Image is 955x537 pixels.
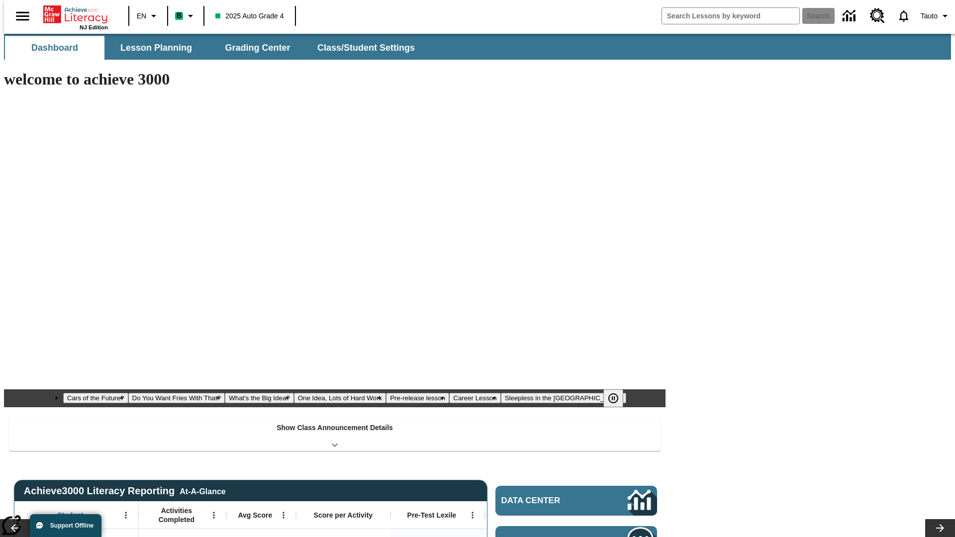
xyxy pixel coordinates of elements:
span: Support Offline [50,522,94,529]
button: Open side menu [8,1,37,31]
button: Slide 2 Do You Want Fries With That? [128,393,225,403]
p: Show Class Announcement Details [277,423,393,433]
button: Dashboard [5,36,104,60]
div: SubNavbar [4,36,424,60]
button: Language: EN, Select a language [132,7,164,25]
button: Grading Center [208,36,307,60]
h1: welcome to achieve 3000 [4,70,666,89]
span: EN [137,11,146,21]
button: Lesson carousel, Next [925,519,955,537]
span: Dashboard [31,42,78,54]
button: Slide 3 What's the Big Idea? [225,393,294,403]
a: Resource Center, Will open in new tab [864,2,891,29]
button: Support Offline [30,514,101,537]
button: Open Menu [465,508,480,523]
a: Data Center [495,486,657,516]
a: Home [43,4,108,24]
div: SubNavbar [4,34,951,60]
button: Slide 6 Career Lesson [449,393,500,403]
button: Open Menu [276,508,291,523]
button: Open Menu [206,508,221,523]
input: search field [662,8,799,24]
span: Activities Completed [144,506,209,524]
a: Notifications [891,3,917,29]
span: Student [57,511,83,520]
button: Boost Class color is mint green. Change class color [171,7,200,25]
span: NJ Edition [80,24,108,30]
div: Show Class Announcement Details [9,417,661,451]
a: Data Center [837,2,864,30]
button: Lesson Planning [106,36,206,60]
span: Data Center [501,496,594,506]
button: Slide 5 Pre-release lesson [386,393,449,403]
button: Profile/Settings [917,7,955,25]
button: Class/Student Settings [309,36,423,60]
span: 2025 Auto Grade 4 [215,11,284,21]
button: Pause [603,389,623,407]
div: At-A-Glance [180,485,225,496]
span: Tauto [921,11,938,21]
button: Slide 4 One Idea, Lots of Hard Work [294,393,386,403]
div: Pause [603,389,633,407]
button: Open Menu [118,508,133,523]
span: Score per Activity [314,511,373,520]
span: Lesson Planning [120,42,192,54]
div: Home [43,3,108,30]
button: Slide 1 Cars of the Future? [63,393,128,403]
span: Class/Student Settings [317,42,415,54]
button: Slide 7 Sleepless in the Animal Kingdom [501,393,627,403]
span: Avg Score [238,511,272,520]
span: Grading Center [225,42,290,54]
span: Achieve3000 Literacy Reporting [24,485,226,497]
span: B [177,9,182,22]
span: Pre-Test Lexile [407,511,457,520]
